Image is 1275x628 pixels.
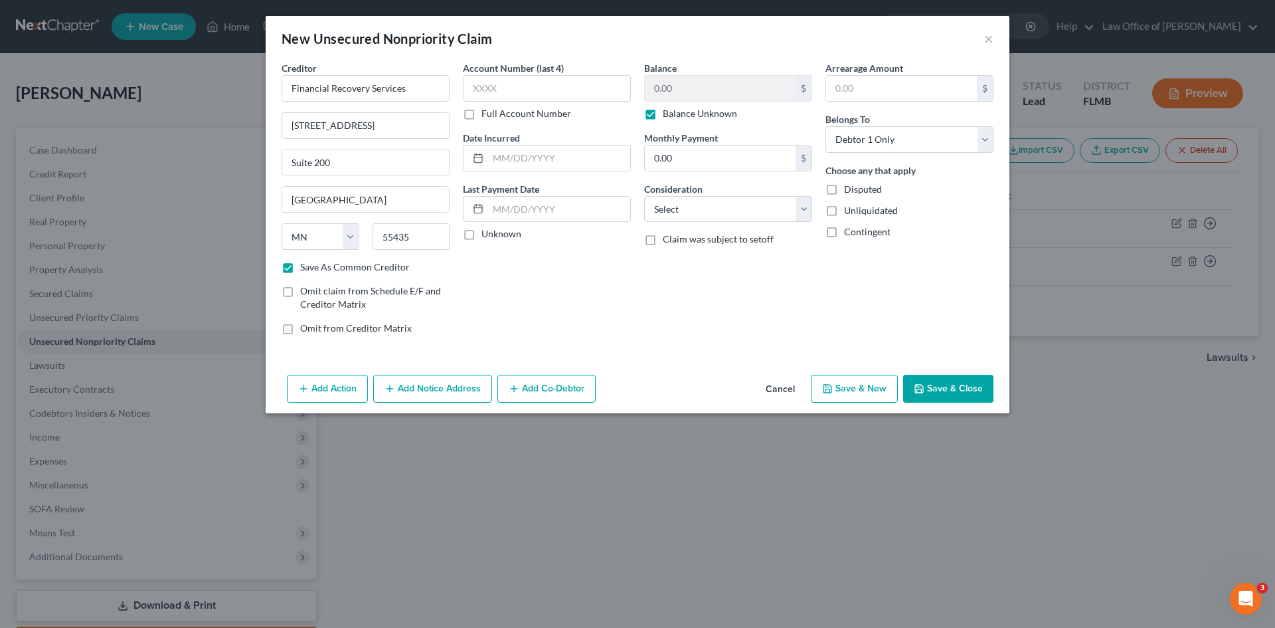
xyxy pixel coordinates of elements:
[1230,583,1262,615] iframe: Intercom live chat
[844,205,898,216] span: Unliquidated
[282,150,449,175] input: Apt, Suite, etc...
[645,146,796,171] input: 0.00
[644,61,677,75] label: Balance
[796,76,811,101] div: $
[825,61,903,75] label: Arrearage Amount
[497,375,596,403] button: Add Co-Debtor
[755,376,806,403] button: Cancel
[481,227,521,241] label: Unknown
[645,76,796,101] input: 0.00
[825,163,916,177] label: Choose any that apply
[373,375,492,403] button: Add Notice Address
[481,107,571,120] label: Full Account Number
[300,261,410,274] label: Save As Common Creditor
[644,131,718,145] label: Monthly Payment
[826,76,977,101] input: 0.00
[663,233,774,245] span: Claim was subject to setoff
[977,76,993,101] div: $
[300,322,412,334] span: Omit from Creditor Matrix
[1257,583,1268,593] span: 3
[282,187,449,212] input: Enter city...
[844,183,882,195] span: Disputed
[463,182,539,196] label: Last Payment Date
[825,114,870,125] span: Belongs To
[663,107,737,120] label: Balance Unknown
[811,375,898,403] button: Save & New
[282,75,450,102] input: Search creditor by name...
[463,75,631,102] input: XXXX
[903,375,993,403] button: Save & Close
[844,226,891,237] span: Contingent
[287,375,368,403] button: Add Action
[488,146,630,171] input: MM/DD/YYYY
[373,223,450,250] input: Enter zip...
[488,197,630,222] input: MM/DD/YYYY
[282,113,449,138] input: Enter address...
[300,285,441,310] span: Omit claim from Schedule E/F and Creditor Matrix
[984,31,993,47] button: ×
[463,131,520,145] label: Date Incurred
[463,61,564,75] label: Account Number (last 4)
[644,182,703,196] label: Consideration
[282,62,317,74] span: Creditor
[796,146,811,171] div: $
[282,29,492,48] div: New Unsecured Nonpriority Claim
